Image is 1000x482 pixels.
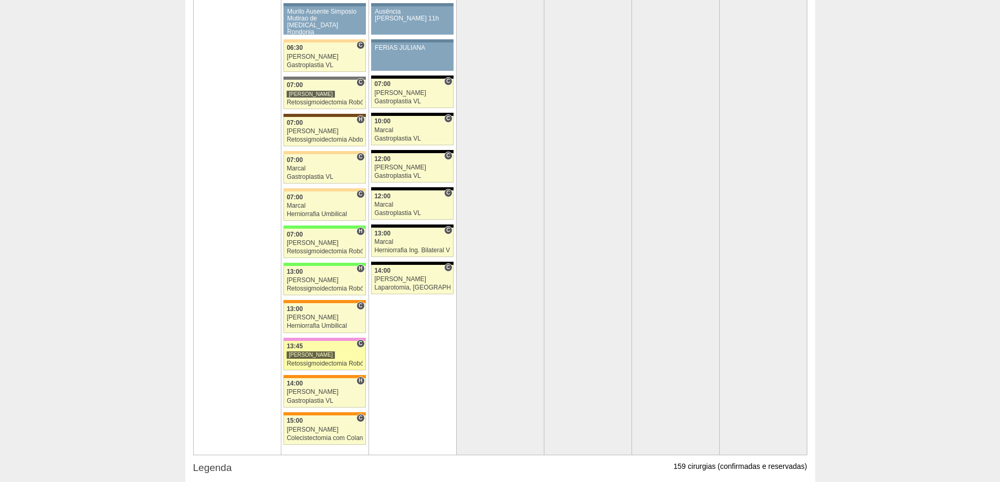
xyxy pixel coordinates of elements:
[283,263,365,266] div: Key: Brasil
[374,201,450,208] div: Marcal
[444,77,452,85] span: Consultório
[287,156,303,164] span: 07:00
[287,90,335,98] div: [PERSON_NAME]
[374,276,450,283] div: [PERSON_NAME]
[287,417,303,424] span: 15:00
[374,164,450,171] div: [PERSON_NAME]
[371,76,453,79] div: Key: Blanc
[283,375,365,378] div: Key: São Luiz - SCS
[287,165,363,172] div: Marcal
[287,389,363,395] div: [PERSON_NAME]
[371,6,453,35] a: Ausência [PERSON_NAME] 11h
[287,119,303,126] span: 07:00
[444,226,452,234] span: Consultório
[287,62,363,69] div: Gastroplastia VL
[287,248,363,255] div: Retossigmoidectomia Robótica
[371,79,453,108] a: C 07:00 [PERSON_NAME] Gastroplastia VL
[283,266,365,295] a: H 13:00 [PERSON_NAME] Retossigmoidectomia Robótica
[283,341,365,370] a: C 13:45 [PERSON_NAME] Retossigmoidectomia Robótica
[374,117,391,125] span: 10:00
[287,268,303,275] span: 13:00
[374,284,450,291] div: Laparotomia, [GEOGRAPHIC_DATA], Drenagem, Bridas VL
[287,398,363,404] div: Gastroplastia VL
[283,229,365,258] a: H 07:00 [PERSON_NAME] Retossigmoidectomia Robótica
[374,210,450,217] div: Gastroplastia VL
[287,323,363,329] div: Herniorrafia Umbilical
[287,342,303,350] span: 13:45
[356,115,364,124] span: Hospital
[287,194,303,201] span: 07:00
[371,228,453,257] a: C 13:00 Marcal Herniorrafia Ing. Bilateral VL
[287,8,362,36] div: Murilo Ausente Simposio Mutirao de [MEDICAL_DATA] Rondonia
[283,114,365,117] div: Key: Santa Joana
[374,267,391,274] span: 14:00
[283,77,365,80] div: Key: Santa Catarina
[356,302,364,310] span: Consultório
[283,226,365,229] div: Key: Brasil
[287,211,363,218] div: Herniorrafia Umbilical
[371,39,453,42] div: Key: Aviso
[374,192,391,200] span: 12:00
[283,117,365,146] a: H 07:00 [PERSON_NAME] Retossigmoidectomia Abdominal VL
[673,462,807,472] p: 159 cirurgias (confirmadas e reservadas)
[374,127,450,134] div: Marcal
[371,190,453,220] a: C 12:00 Marcal Gastroplastia VL
[283,412,365,415] div: Key: São Luiz - SCS
[283,188,365,191] div: Key: Bartira
[283,151,365,154] div: Key: Bartira
[374,239,450,245] div: Marcal
[287,128,363,135] div: [PERSON_NAME]
[444,189,452,197] span: Consultório
[283,338,365,341] div: Key: Albert Einstein
[356,377,364,385] span: Hospital
[287,81,303,89] span: 07:00
[356,78,364,87] span: Consultório
[287,231,303,238] span: 07:00
[374,90,450,97] div: [PERSON_NAME]
[356,41,364,49] span: Consultório
[287,435,363,442] div: Colecistectomia com Colangiografia VL
[283,42,365,72] a: C 06:30 [PERSON_NAME] Gastroplastia VL
[371,116,453,145] a: C 10:00 Marcal Gastroplastia VL
[444,152,452,160] span: Consultório
[374,247,450,254] div: Herniorrafia Ing. Bilateral VL
[287,277,363,284] div: [PERSON_NAME]
[371,187,453,190] div: Key: Blanc
[374,230,391,237] span: 13:00
[371,262,453,265] div: Key: Blanc
[287,426,363,433] div: [PERSON_NAME]
[356,414,364,422] span: Consultório
[371,153,453,183] a: C 12:00 [PERSON_NAME] Gastroplastia VL
[444,263,452,272] span: Consultório
[371,150,453,153] div: Key: Blanc
[287,240,363,247] div: [PERSON_NAME]
[283,191,365,221] a: C 07:00 Marcal Herniorrafia Umbilical
[374,80,391,88] span: 07:00
[371,3,453,6] div: Key: Aviso
[371,113,453,116] div: Key: Blanc
[287,285,363,292] div: Retossigmoidectomia Robótica
[287,174,363,180] div: Gastroplastia VL
[283,415,365,445] a: C 15:00 [PERSON_NAME] Colecistectomia com Colangiografia VL
[356,339,364,348] span: Consultório
[287,44,303,51] span: 06:30
[374,173,450,179] div: Gastroplastia VL
[283,378,365,408] a: H 14:00 [PERSON_NAME] Gastroplastia VL
[283,154,365,184] a: C 07:00 Marcal Gastroplastia VL
[287,380,303,387] span: 14:00
[374,135,450,142] div: Gastroplastia VL
[356,227,364,235] span: Hospital
[283,39,365,42] div: Key: Bartira
[356,153,364,161] span: Consultório
[287,360,363,367] div: Retossigmoidectomia Robótica
[287,202,363,209] div: Marcal
[287,136,363,143] div: Retossigmoidectomia Abdominal VL
[374,155,391,163] span: 12:00
[283,303,365,333] a: C 13:00 [PERSON_NAME] Herniorrafia Umbilical
[371,265,453,294] a: C 14:00 [PERSON_NAME] Laparotomia, [GEOGRAPHIC_DATA], Drenagem, Bridas VL
[444,114,452,123] span: Consultório
[356,264,364,273] span: Hospital
[371,224,453,228] div: Key: Blanc
[287,351,335,359] div: [PERSON_NAME]
[193,460,807,476] h3: Legenda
